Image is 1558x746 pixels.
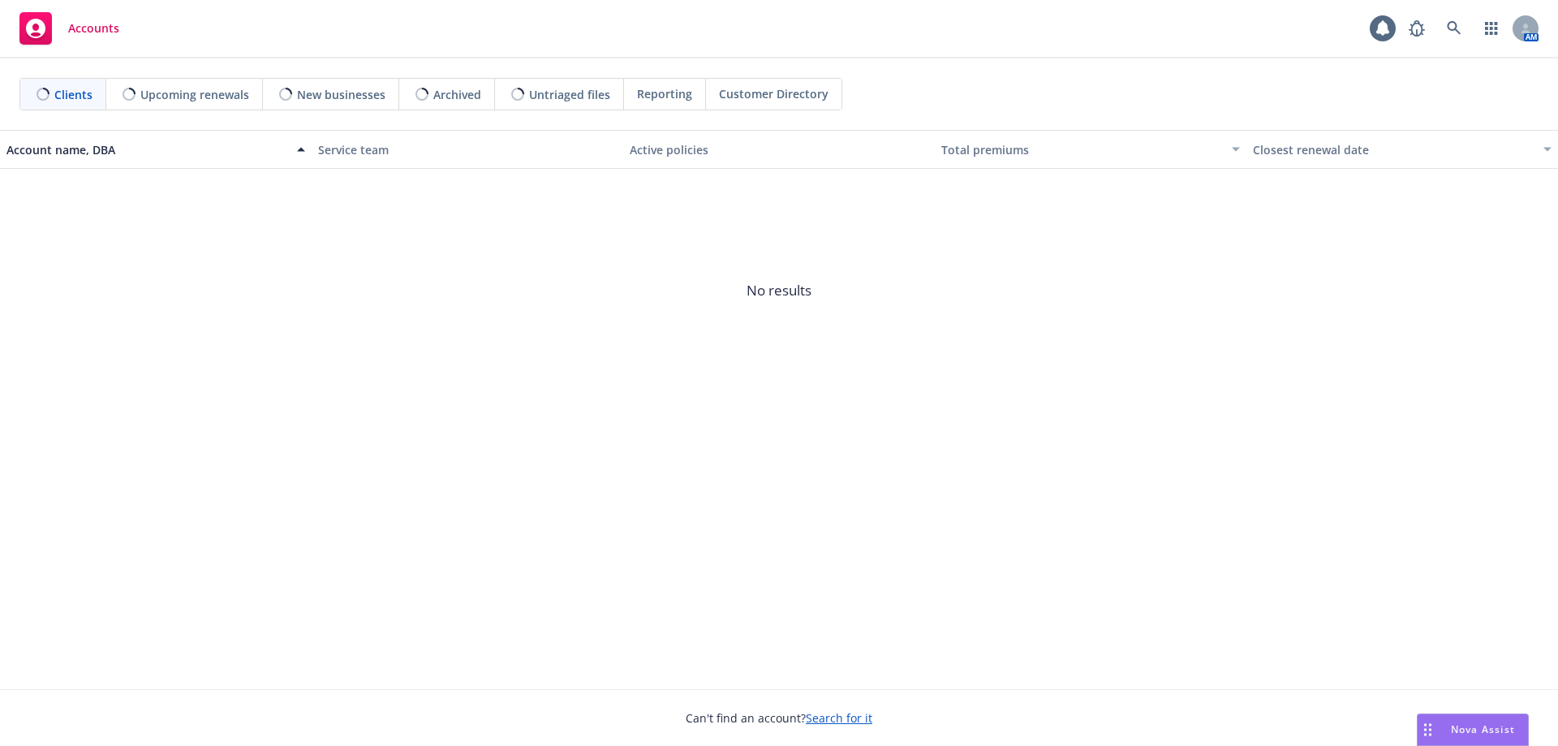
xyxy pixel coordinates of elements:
button: Active policies [623,130,935,169]
a: Search [1438,12,1470,45]
span: Reporting [637,85,692,102]
button: Nova Assist [1417,714,1529,746]
a: Accounts [13,6,126,51]
button: Total premiums [935,130,1246,169]
span: Archived [433,86,481,103]
span: Nova Assist [1451,722,1515,736]
a: Report a Bug [1401,12,1433,45]
div: Drag to move [1418,714,1438,745]
span: Clients [54,86,93,103]
button: Service team [312,130,623,169]
button: Closest renewal date [1246,130,1558,169]
span: Customer Directory [719,85,828,102]
div: Active policies [630,141,928,158]
span: Untriaged files [529,86,610,103]
span: New businesses [297,86,385,103]
a: Switch app [1475,12,1508,45]
div: Service team [318,141,617,158]
span: Can't find an account? [686,709,872,727]
div: Total premiums [941,141,1222,158]
span: Upcoming renewals [140,86,249,103]
span: Accounts [68,22,119,35]
div: Account name, DBA [6,141,287,158]
a: Search for it [806,710,872,726]
div: Closest renewal date [1253,141,1534,158]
